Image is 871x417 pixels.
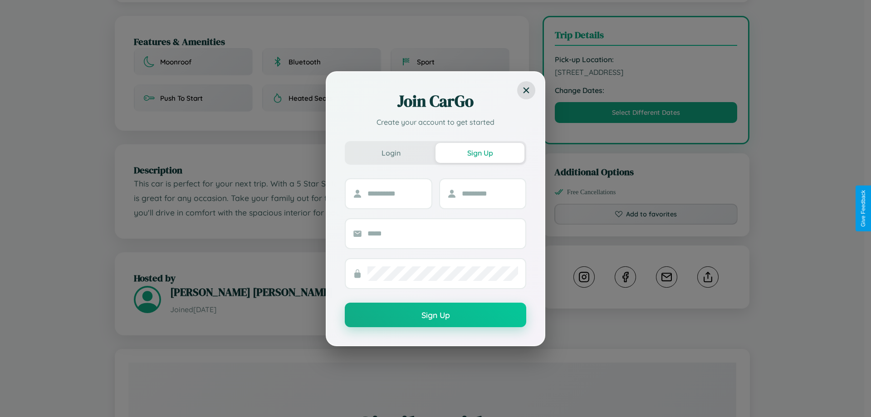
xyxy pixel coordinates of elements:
button: Login [347,143,435,163]
button: Sign Up [345,303,526,327]
div: Give Feedback [860,190,866,227]
h2: Join CarGo [345,90,526,112]
p: Create your account to get started [345,117,526,128]
button: Sign Up [435,143,524,163]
